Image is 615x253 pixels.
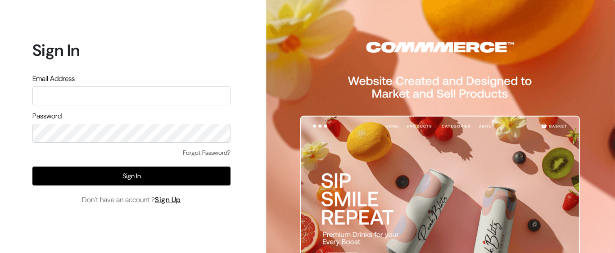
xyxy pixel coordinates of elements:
[32,73,75,84] label: Email Address
[32,41,231,60] h1: Sign In
[32,167,231,185] button: Sign In
[32,111,62,122] label: Password
[155,195,181,204] a: Sign Up
[82,194,181,205] span: Don’t have an account ?
[183,148,231,158] a: Forgot Password?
